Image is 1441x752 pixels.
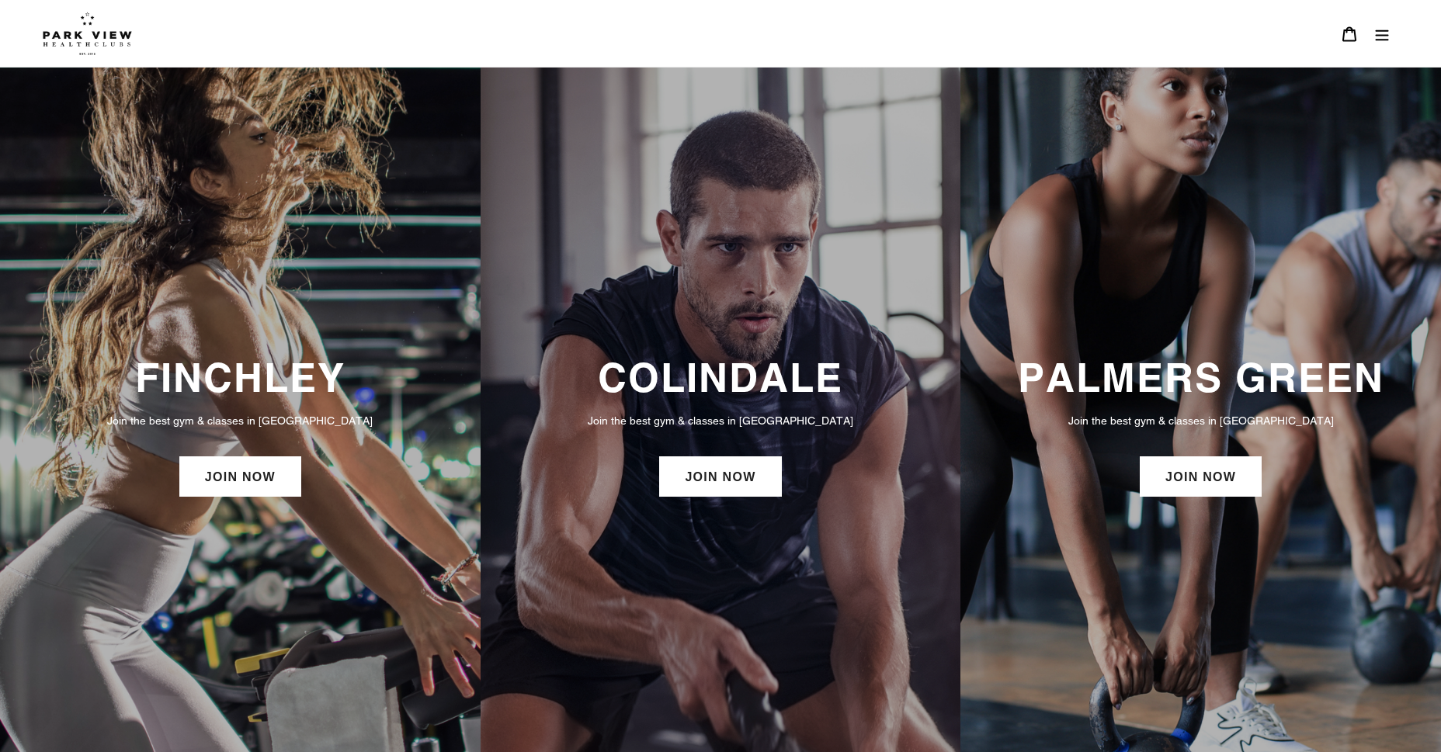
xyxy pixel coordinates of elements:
p: Join the best gym & classes in [GEOGRAPHIC_DATA] [976,412,1425,429]
h3: COLINDALE [496,354,946,401]
h3: FINCHLEY [16,354,465,401]
a: JOIN NOW: Palmers Green Membership [1140,456,1262,497]
a: JOIN NOW: Finchley Membership [179,456,301,497]
button: Menu [1366,17,1398,50]
img: Park view health clubs is a gym near you. [43,12,132,55]
p: Join the best gym & classes in [GEOGRAPHIC_DATA] [496,412,946,429]
p: Join the best gym & classes in [GEOGRAPHIC_DATA] [16,412,465,429]
h3: PALMERS GREEN [976,354,1425,401]
a: JOIN NOW: Colindale Membership [659,456,781,497]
